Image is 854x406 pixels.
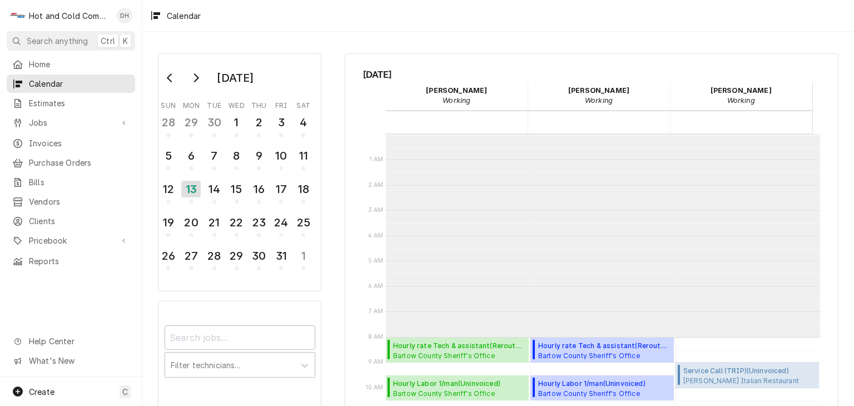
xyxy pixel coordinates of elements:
div: 30 [250,247,267,264]
div: 2 [250,114,267,131]
div: [Service] Hourly rate Tech & assistant Bartow County Sheriff's Office Kitchen / 103 Zena Dr, Cart... [530,338,674,363]
th: Thursday [248,97,270,111]
div: 27 [182,247,200,264]
span: Service Call (TRIP) ( Uninvoiced ) [683,366,811,376]
div: Hot and Cold Commercial Kitchens, Inc.'s Avatar [10,8,26,23]
span: Search anything [27,35,88,47]
div: 5 [160,147,177,164]
a: Clients [7,212,135,230]
div: 24 [272,214,290,231]
span: Bartow County Sheriff's Office Kitchen / [STREET_ADDRESS] [538,389,646,398]
div: 18 [295,181,312,197]
a: Calendar [7,75,135,93]
span: 5 AM [365,256,386,265]
span: [PERSON_NAME] Italian Restaurant [PERSON_NAME] / [STREET_ADDRESS] [683,376,811,385]
div: 12 [160,181,177,197]
div: 13 [181,181,201,197]
div: Calendar Day Picker [158,53,321,291]
span: Bills [29,176,130,188]
div: 23 [250,214,267,231]
div: 28 [160,114,177,131]
input: Search jobs... [165,325,315,350]
span: Create [29,387,54,397]
div: DH [117,8,132,23]
span: Bartow County Sheriff's Office Kitchen / [STREET_ADDRESS] [393,389,500,398]
a: Estimates [7,94,135,112]
em: Working [585,96,613,105]
span: Help Center [29,335,128,347]
span: Hourly Labor 1/man ( Uninvoiced ) [393,379,500,389]
div: Hot and Cold Commercial Kitchens, Inc. [29,10,111,22]
a: Vendors [7,192,135,211]
a: Bills [7,173,135,191]
strong: [PERSON_NAME] [711,86,772,95]
div: 19 [160,214,177,231]
div: Daryl Harris's Avatar [117,8,132,23]
span: Hourly rate Tech & assistant ( Reroute to Check ) [538,341,671,351]
div: Daryl Harris - Working [386,82,528,110]
div: 7 [206,147,223,164]
a: Go to What's New [7,351,135,370]
div: [Service] Hourly Labor 1/man Bartow County Sheriff's Office Kitchen / 103 Zena Dr, Cartersville, ... [530,375,674,401]
div: 20 [182,214,200,231]
em: Working [443,96,470,105]
div: [Service] Service Call (TRIP) Ippolito's Italian Restaurant Ippolito's / 12850 Alpharetta Hwy, Al... [676,363,819,388]
div: 31 [272,247,290,264]
th: Saturday [292,97,315,111]
a: Home [7,55,135,73]
span: 3 AM [365,206,386,215]
div: [Service] Hourly Labor 1/man Bartow County Sheriff's Office Kitchen / 103 Zena Dr, Cartersville, ... [386,375,529,401]
div: 4 [295,114,312,131]
div: 16 [250,181,267,197]
div: Hourly rate Tech & assistant(Reroute to Check)Bartow County Sheriff's OfficeKitchen / [STREET_ADD... [530,338,674,363]
th: Tuesday [203,97,225,111]
a: Go to Jobs [7,113,135,132]
div: David Harris - Working [528,82,670,110]
span: [DATE] [363,67,821,82]
div: 1 [295,247,312,264]
span: 6 AM [365,282,386,291]
div: 28 [206,247,223,264]
a: Invoices [7,134,135,152]
th: Sunday [157,97,180,111]
div: 25 [295,214,312,231]
div: Calendar Filters [165,315,315,389]
button: Go to previous month [159,69,181,87]
div: 8 [228,147,245,164]
span: Clients [29,215,130,227]
div: 29 [182,114,200,131]
button: Go to next month [185,69,207,87]
div: 11 [295,147,312,164]
button: Search anythingCtrlK [7,31,135,51]
span: 2 AM [365,181,386,190]
div: 10 [272,147,290,164]
span: Ctrl [101,35,115,47]
em: Working [727,96,755,105]
span: What's New [29,355,128,367]
div: 14 [206,181,223,197]
span: Calendar [29,78,130,90]
th: Monday [180,97,203,111]
div: 1 [228,114,245,131]
div: 6 [182,147,200,164]
span: Pricebook [29,235,113,246]
div: 26 [160,247,177,264]
strong: [PERSON_NAME] [568,86,629,95]
a: Purchase Orders [7,154,135,172]
span: 4 AM [365,231,386,240]
span: Reports [29,255,130,267]
div: 30 [206,114,223,131]
div: 15 [228,181,245,197]
span: Home [29,58,130,70]
div: Service Call (TRIP)(Uninvoiced)[PERSON_NAME] Italian Restaurant[PERSON_NAME] / [STREET_ADDRESS] [676,363,819,388]
span: Hourly Labor 1/man ( Uninvoiced ) [538,379,646,389]
div: 3 [272,114,290,131]
div: Hourly Labor 1/man(Uninvoiced)Bartow County Sheriff's OfficeKitchen / [STREET_ADDRESS] [386,375,529,401]
span: Vendors [29,196,130,207]
div: 22 [228,214,245,231]
div: 29 [228,247,245,264]
span: Bartow County Sheriff's Office Kitchen / [STREET_ADDRESS] [393,351,525,360]
div: 21 [206,214,223,231]
span: 7 AM [366,307,386,316]
div: H [10,8,26,23]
